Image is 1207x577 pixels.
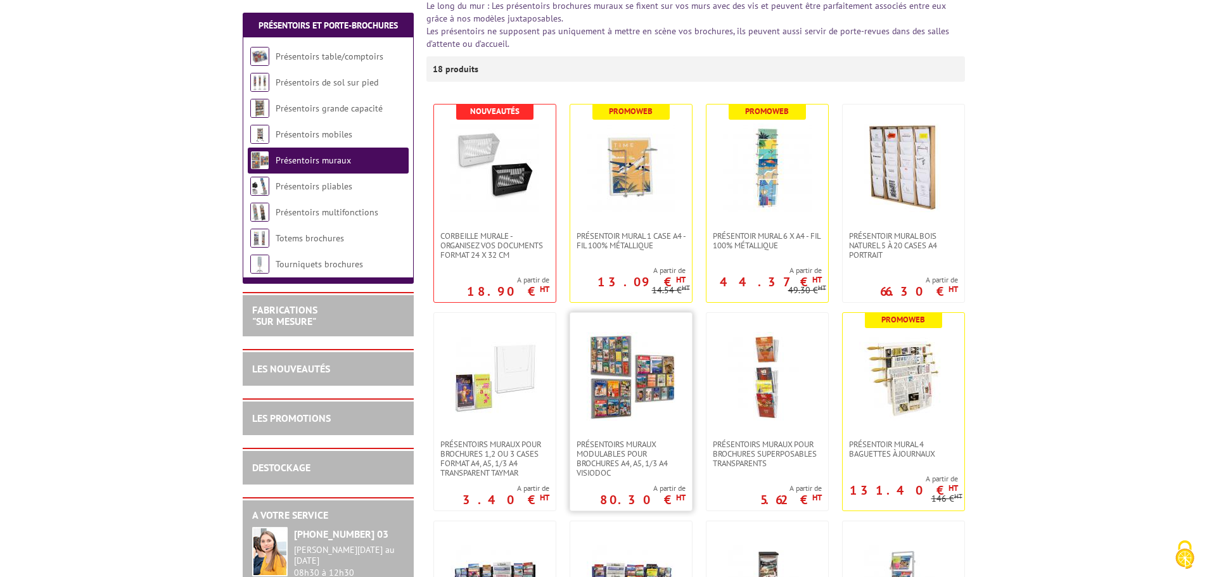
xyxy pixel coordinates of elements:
span: A partir de [463,483,549,493]
img: Présentoirs muraux [250,151,269,170]
a: Présentoirs mobiles [276,129,352,140]
font: Les présentoirs ne supposent pas uniquement à mettre en scène vos brochures, ils peuvent aussi se... [426,25,949,49]
sup: HT [540,284,549,295]
sup: HT [682,283,690,292]
img: PRÉSENTOIRS MURAUX POUR BROCHURES 1,2 OU 3 CASES FORMAT A4, A5, 1/3 A4 TRANSPARENT TAYMAR [450,332,539,421]
strong: [PHONE_NUMBER] 03 [294,528,388,540]
span: A partir de [600,483,686,493]
img: Cookies (fenêtre modale) [1169,539,1201,571]
img: widget-service.jpg [252,527,288,576]
p: 44.37 € [720,278,822,286]
img: Présentoirs grande capacité [250,99,269,118]
span: PRÉSENTOIRS MURAUX POUR BROCHURES SUPERPOSABLES TRANSPARENTS [713,440,822,468]
a: Tourniquets brochures [276,258,363,270]
sup: HT [676,492,686,503]
p: 131.40 € [850,486,958,494]
a: LES PROMOTIONS [252,412,331,424]
p: 49.30 € [788,286,826,295]
sup: HT [540,492,549,503]
p: 13.09 € [597,278,686,286]
a: Présentoir Mural Bois naturel 5 à 20 cases A4 Portrait [843,231,964,260]
img: Tourniquets brochures [250,255,269,274]
b: Promoweb [745,106,789,117]
a: Présentoirs grande capacité [276,103,383,114]
a: PRÉSENTOIRS MURAUX POUR BROCHURES SUPERPOSABLES TRANSPARENTS [706,440,828,468]
p: 80.30 € [600,496,686,504]
span: Présentoir mural 6 x A4 - Fil 100% métallique [713,231,822,250]
img: Présentoir Mural Bois naturel 5 à 20 cases A4 Portrait [859,124,948,212]
a: LES NOUVEAUTÉS [252,362,330,375]
a: Présentoirs pliables [276,181,352,192]
sup: HT [812,492,822,503]
p: 5.62 € [760,496,822,504]
img: Totems brochures [250,229,269,248]
p: 3.40 € [463,496,549,504]
span: A partir de [706,265,822,276]
span: A partir de [467,275,549,285]
span: Présentoir mural 1 case A4 - Fil 100% métallique [577,231,686,250]
a: Présentoirs multifonctions [276,206,378,218]
img: Présentoirs multifonctions [250,203,269,222]
sup: HT [954,491,962,500]
span: PRÉSENTOIRS MURAUX POUR BROCHURES 1,2 OU 3 CASES FORMAT A4, A5, 1/3 A4 TRANSPARENT TAYMAR [440,440,549,478]
a: FABRICATIONS"Sur Mesure" [252,303,317,327]
img: Présentoir mural 4 baguettes à journaux [859,332,948,421]
sup: HT [948,483,958,493]
a: Corbeille Murale - Organisez vos documents format 24 x 32 cm [434,231,556,260]
sup: HT [948,284,958,295]
a: Présentoirs de sol sur pied [276,77,378,88]
img: Présentoir mural 1 case A4 - Fil 100% métallique [587,124,675,212]
img: Présentoirs mobiles [250,125,269,144]
p: 18.90 € [467,288,549,295]
img: Corbeille Murale - Organisez vos documents format 24 x 32 cm [450,124,539,212]
span: A partir de [843,474,958,484]
b: Nouveautés [470,106,520,117]
a: Présentoirs table/comptoirs [276,51,383,62]
img: PRÉSENTOIRS MURAUX POUR BROCHURES SUPERPOSABLES TRANSPARENTS [723,332,812,421]
sup: HT [812,274,822,285]
p: 66.30 € [880,288,958,295]
p: 14.54 € [652,286,690,295]
b: Promoweb [881,314,925,325]
a: DESTOCKAGE [252,461,310,474]
a: Présentoir mural 6 x A4 - Fil 100% métallique [706,231,828,250]
img: Présentoirs pliables [250,177,269,196]
span: Présentoir mural 4 baguettes à journaux [849,440,958,459]
b: Promoweb [609,106,653,117]
a: Présentoir mural 1 case A4 - Fil 100% métallique [570,231,692,250]
button: Cookies (fenêtre modale) [1163,534,1207,577]
span: Présentoirs muraux modulables pour brochures A4, A5, 1/3 A4 VISIODOC [577,440,686,478]
a: Présentoir mural 4 baguettes à journaux [843,440,964,459]
sup: HT [818,283,826,292]
img: Présentoirs de sol sur pied [250,73,269,92]
a: Présentoirs muraux modulables pour brochures A4, A5, 1/3 A4 VISIODOC [570,440,692,478]
img: Présentoir mural 6 x A4 - Fil 100% métallique [723,124,812,212]
a: PRÉSENTOIRS MURAUX POUR BROCHURES 1,2 OU 3 CASES FORMAT A4, A5, 1/3 A4 TRANSPARENT TAYMAR [434,440,556,478]
img: Présentoirs table/comptoirs [250,47,269,66]
p: 146 € [931,494,962,504]
a: Présentoirs muraux [276,155,351,166]
span: A partir de [760,483,822,493]
h2: A votre service [252,510,404,521]
p: 18 produits [433,56,480,82]
span: Présentoir Mural Bois naturel 5 à 20 cases A4 Portrait [849,231,958,260]
span: A partir de [570,265,686,276]
span: Corbeille Murale - Organisez vos documents format 24 x 32 cm [440,231,549,260]
a: Totems brochures [276,232,344,244]
div: [PERSON_NAME][DATE] au [DATE] [294,545,404,566]
a: Présentoirs et Porte-brochures [259,20,398,31]
img: Présentoirs muraux modulables pour brochures A4, A5, 1/3 A4 VISIODOC [587,332,675,421]
span: A partir de [880,275,958,285]
sup: HT [676,274,686,285]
